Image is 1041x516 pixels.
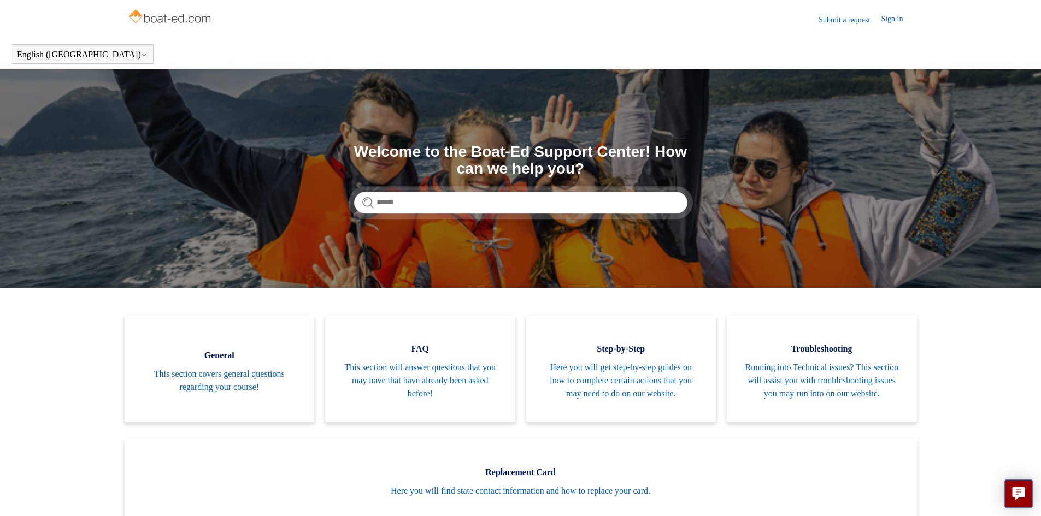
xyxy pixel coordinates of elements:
span: FAQ [342,342,499,355]
span: Step-by-Step [543,342,700,355]
a: Submit a request [819,14,881,26]
span: Running into Technical issues? This section will assist you with troubleshooting issues you may r... [743,361,901,400]
a: General This section covers general questions regarding your course! [125,315,315,422]
span: Here you will find state contact information and how to replace your card. [141,484,901,497]
input: Search [354,192,687,213]
a: Step-by-Step Here you will get step-by-step guides on how to complete certain actions that you ma... [526,315,716,422]
span: This section will answer questions that you may have that have already been asked before! [342,361,499,400]
button: Live chat [1004,479,1033,508]
button: English ([GEOGRAPHIC_DATA]) [17,50,148,60]
a: Sign in [881,13,914,26]
a: Troubleshooting Running into Technical issues? This section will assist you with troubleshooting ... [727,315,917,422]
span: Here you will get step-by-step guides on how to complete certain actions that you may need to do ... [543,361,700,400]
span: Troubleshooting [743,342,901,355]
a: FAQ This section will answer questions that you may have that have already been asked before! [325,315,515,422]
span: This section covers general questions regarding your course! [141,367,298,394]
img: Boat-Ed Help Center home page [127,7,214,28]
span: Replacement Card [141,466,901,479]
h1: Welcome to the Boat-Ed Support Center! How can we help you? [354,144,687,177]
span: General [141,349,298,362]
